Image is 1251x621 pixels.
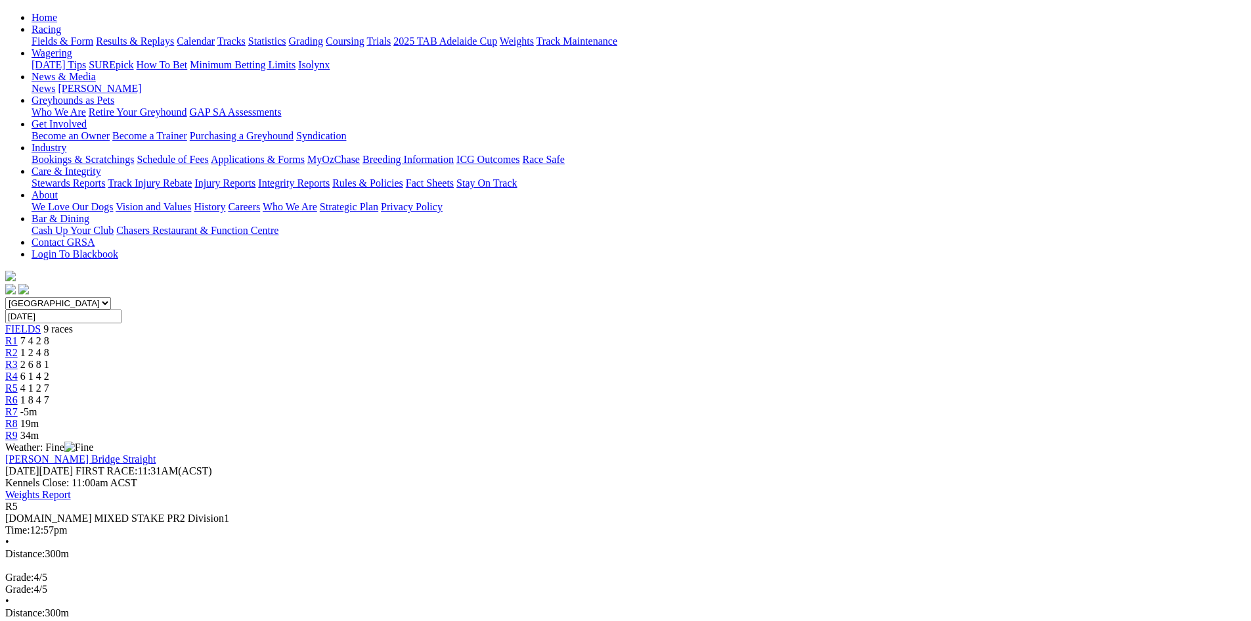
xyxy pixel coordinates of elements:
a: Bar & Dining [32,213,89,224]
div: Racing [32,35,1246,47]
a: Calendar [177,35,215,47]
a: Fact Sheets [406,177,454,189]
a: Isolynx [298,59,330,70]
a: Track Maintenance [537,35,617,47]
a: R3 [5,359,18,370]
div: 4/5 [5,584,1246,595]
div: 12:57pm [5,524,1246,536]
a: Coursing [326,35,364,47]
span: -5m [20,406,37,417]
span: Distance: [5,548,45,559]
div: Kennels Close: 11:00am ACST [5,477,1246,489]
span: 1 8 4 7 [20,394,49,405]
span: 34m [20,430,39,441]
div: About [32,201,1246,213]
img: logo-grsa-white.png [5,271,16,281]
div: Get Involved [32,130,1246,142]
span: Distance: [5,607,45,618]
span: 19m [20,418,39,429]
img: twitter.svg [18,284,29,294]
a: MyOzChase [307,154,360,165]
a: Become an Owner [32,130,110,141]
a: Integrity Reports [258,177,330,189]
img: facebook.svg [5,284,16,294]
a: Become a Trainer [112,130,187,141]
a: Login To Blackbook [32,248,118,260]
span: [DATE] [5,465,73,476]
a: Tracks [217,35,246,47]
a: R2 [5,347,18,358]
a: Breeding Information [362,154,454,165]
a: Care & Integrity [32,166,101,177]
a: R4 [5,371,18,382]
span: 11:31AM(ACST) [76,465,212,476]
a: Bookings & Scratchings [32,154,134,165]
a: R5 [5,382,18,394]
a: SUREpick [89,59,133,70]
div: 300m [5,607,1246,619]
span: Grade: [5,572,34,583]
a: Contact GRSA [32,237,95,248]
a: Who We Are [32,106,86,118]
a: Grading [289,35,323,47]
a: R8 [5,418,18,429]
a: Greyhounds as Pets [32,95,114,106]
a: Chasers Restaurant & Function Centre [116,225,278,236]
a: [DATE] Tips [32,59,86,70]
a: ICG Outcomes [456,154,519,165]
div: Care & Integrity [32,177,1246,189]
a: Careers [228,201,260,212]
a: Home [32,12,57,23]
a: Schedule of Fees [137,154,208,165]
a: We Love Our Dogs [32,201,113,212]
a: History [194,201,225,212]
div: News & Media [32,83,1246,95]
a: [PERSON_NAME] [58,83,141,94]
input: Select date [5,310,121,323]
span: FIRST RACE: [76,465,137,476]
span: 1 2 4 8 [20,347,49,358]
a: Vision and Values [116,201,191,212]
span: Grade: [5,584,34,595]
span: 2 6 8 1 [20,359,49,370]
a: Stewards Reports [32,177,105,189]
span: [DATE] [5,465,39,476]
span: 9 races [43,323,73,334]
span: Time: [5,524,30,536]
div: 4/5 [5,572,1246,584]
span: Weather: Fine [5,442,93,453]
div: Industry [32,154,1246,166]
a: Trials [366,35,391,47]
span: R9 [5,430,18,441]
a: Injury Reports [194,177,255,189]
a: How To Bet [137,59,188,70]
a: Get Involved [32,118,87,129]
a: 2025 TAB Adelaide Cup [393,35,497,47]
span: • [5,595,9,607]
a: R7 [5,406,18,417]
a: R1 [5,335,18,346]
img: Fine [64,442,93,453]
a: Statistics [248,35,286,47]
a: News & Media [32,71,96,82]
a: News [32,83,55,94]
a: Who We Are [263,201,317,212]
a: Weights [500,35,534,47]
a: Weights Report [5,489,71,500]
a: Privacy Policy [381,201,443,212]
a: R6 [5,394,18,405]
a: Fields & Form [32,35,93,47]
a: Race Safe [522,154,564,165]
div: Bar & Dining [32,225,1246,237]
a: FIELDS [5,323,41,334]
a: Racing [32,24,61,35]
span: 6 1 4 2 [20,371,49,382]
a: [PERSON_NAME] Bridge Straight [5,453,156,465]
